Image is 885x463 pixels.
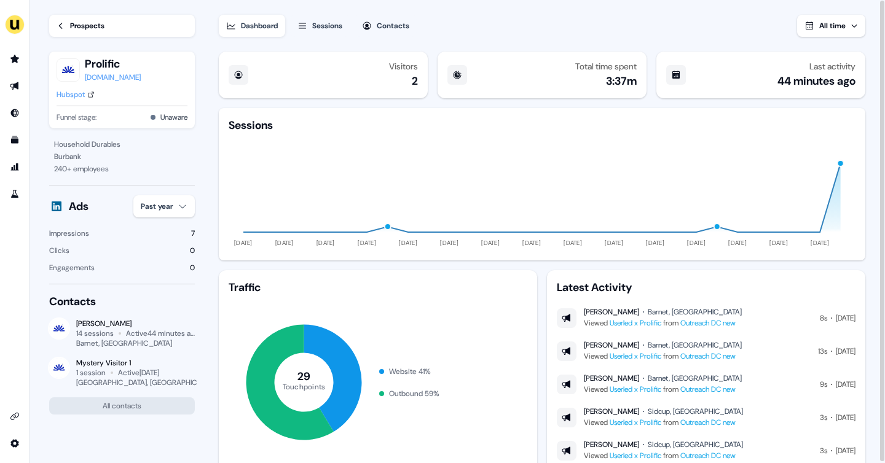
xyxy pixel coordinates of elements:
div: 7 [191,227,195,239]
div: 1 session [76,368,106,378]
div: Hubspot [57,88,85,101]
div: Active [DATE] [118,368,159,378]
div: Contacts [49,294,195,309]
tspan: [DATE] [399,239,418,247]
div: Viewed from [584,350,742,362]
div: 2 [412,74,418,88]
div: Ads [69,199,88,214]
div: [PERSON_NAME] [584,440,639,449]
tspan: [DATE] [523,239,541,247]
div: Contacts [377,20,409,32]
tspan: [DATE] [317,239,336,247]
div: Burbank [54,150,190,163]
div: [DATE] [836,445,855,457]
div: [PERSON_NAME] [584,340,639,350]
div: 9s [820,378,827,391]
a: Go to prospects [5,49,25,69]
tspan: [DATE] [482,239,500,247]
div: 44 minutes ago [777,74,855,88]
div: [GEOGRAPHIC_DATA], [GEOGRAPHIC_DATA] [76,378,221,387]
div: Mystery Visitor 1 [76,358,195,368]
a: Userled x Prolific [610,351,661,361]
span: Funnel stage: [57,111,96,123]
tspan: [DATE] [358,239,377,247]
tspan: [DATE] [605,239,623,247]
a: Go to attribution [5,157,25,177]
div: Sidcup, [GEOGRAPHIC_DATA] [648,440,743,449]
button: All contacts [49,397,195,414]
a: Userled x Prolific [610,451,661,461]
div: Traffic [229,280,527,295]
div: Active 44 minutes ago [126,329,195,338]
div: 8s [820,312,827,324]
a: [DOMAIN_NAME] [85,71,141,84]
div: 3s [820,411,827,424]
div: [PERSON_NAME] [76,319,195,329]
div: Latest Activity [557,280,855,295]
a: Prospects [49,15,195,37]
a: Outreach DC new [680,384,736,394]
div: 240 + employees [54,163,190,175]
div: Viewed from [584,317,742,329]
div: Visitors [389,61,418,71]
button: Contacts [355,15,417,37]
div: Viewed from [584,383,742,395]
div: Clicks [49,244,69,257]
button: Prolific [85,56,141,71]
div: Dashboard [241,20,278,32]
div: Sessions [229,118,273,133]
a: Outreach DC new [680,451,736,461]
tspan: [DATE] [441,239,459,247]
div: Household Durables [54,138,190,150]
div: Barnet, [GEOGRAPHIC_DATA] [648,373,742,383]
div: [PERSON_NAME] [584,307,639,317]
div: Viewed from [584,416,743,429]
tspan: 29 [297,369,311,384]
a: Outreach DC new [680,418,736,427]
tspan: Touchpoints [283,381,326,391]
div: Total time spent [575,61,637,71]
button: All time [797,15,865,37]
a: Outreach DC new [680,351,736,361]
div: [PERSON_NAME] [584,407,639,416]
div: Barnet, [GEOGRAPHIC_DATA] [648,340,742,350]
a: Hubspot [57,88,95,101]
tspan: [DATE] [811,239,830,247]
a: Go to outbound experience [5,76,25,96]
tspan: [DATE] [276,239,294,247]
tspan: [DATE] [688,239,706,247]
div: 3s [820,445,827,457]
div: Impressions [49,227,89,239]
div: [PERSON_NAME] [584,373,639,383]
span: All time [819,21,846,31]
div: [DATE] [836,345,855,357]
tspan: [DATE] [770,239,789,247]
a: Go to integrations [5,407,25,426]
div: 14 sessions [76,329,114,338]
tspan: [DATE] [647,239,665,247]
div: Website 41 % [389,365,431,378]
a: Userled x Prolific [610,384,661,394]
div: Sidcup, [GEOGRAPHIC_DATA] [648,407,743,416]
tspan: [DATE] [564,239,583,247]
div: [DATE] [836,312,855,324]
a: Outreach DC new [680,318,736,328]
button: Unaware [160,111,187,123]
div: 13s [818,345,827,357]
tspan: [DATE] [729,239,747,247]
a: Go to Inbound [5,103,25,123]
div: 0 [190,244,195,257]
div: Prospects [70,20,104,32]
button: Past year [133,195,195,217]
tspan: [DATE] [235,239,253,247]
div: Viewed from [584,449,743,462]
a: Go to experiments [5,184,25,204]
div: 0 [190,262,195,274]
div: Engagements [49,262,95,274]
a: Userled x Prolific [610,418,661,427]
a: Userled x Prolific [610,318,661,328]
div: [DATE] [836,378,855,391]
a: Go to templates [5,130,25,150]
button: Sessions [290,15,350,37]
